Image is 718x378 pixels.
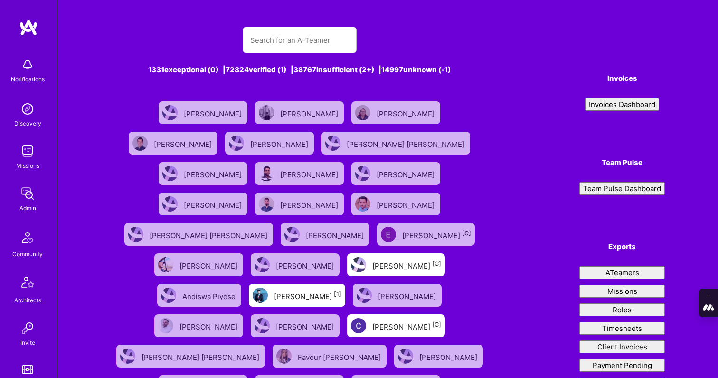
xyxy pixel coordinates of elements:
[155,97,251,128] a: User Avatar[PERSON_NAME]
[343,250,449,280] a: User Avatar[PERSON_NAME][C]
[347,137,466,149] div: [PERSON_NAME] [PERSON_NAME]
[120,349,135,364] img: User Avatar
[381,227,396,242] img: User Avatar
[318,128,474,158] a: User Avatar[PERSON_NAME] [PERSON_NAME]
[12,249,43,259] div: Community
[184,107,244,119] div: [PERSON_NAME]
[125,128,221,158] a: User Avatar[PERSON_NAME]
[343,310,449,341] a: User Avatar[PERSON_NAME][C]
[274,289,341,301] div: [PERSON_NAME]
[377,167,436,180] div: [PERSON_NAME]
[251,189,348,219] a: User Avatar[PERSON_NAME]
[151,250,247,280] a: User Avatar[PERSON_NAME]
[348,97,444,128] a: User Avatar[PERSON_NAME]
[182,289,237,301] div: Andiswa Piyose
[348,189,444,219] a: User Avatar[PERSON_NAME]
[298,350,383,362] div: Favour [PERSON_NAME]
[284,227,300,242] img: User Avatar
[355,196,370,212] img: User Avatar
[255,318,270,333] img: User Avatar
[245,280,349,310] a: User Avatar[PERSON_NAME][1]
[184,167,244,180] div: [PERSON_NAME]
[247,310,343,341] a: User Avatar[PERSON_NAME]
[349,280,445,310] a: User Avatar[PERSON_NAME]
[306,228,366,241] div: [PERSON_NAME]
[378,289,438,301] div: [PERSON_NAME]
[357,288,372,303] img: User Avatar
[153,280,245,310] a: User AvatarAndiswa Piyose
[132,136,148,151] img: User Avatar
[355,166,370,181] img: User Avatar
[161,288,176,303] img: User Avatar
[19,19,38,36] img: logo
[280,107,340,119] div: [PERSON_NAME]
[18,142,37,161] img: teamwork
[372,259,441,271] div: [PERSON_NAME]
[111,65,489,75] div: 1331 exceptional (0) | 72824 verified (1) | 38767 insufficient (2+) | 14997 unknown (-1)
[398,349,413,364] img: User Avatar
[20,338,35,348] div: Invite
[16,161,39,171] div: Missions
[269,341,390,371] a: User AvatarFavour [PERSON_NAME]
[280,198,340,210] div: [PERSON_NAME]
[128,227,143,242] img: User Avatar
[162,105,178,120] img: User Avatar
[14,118,41,128] div: Discovery
[251,158,348,189] a: User Avatar[PERSON_NAME]
[150,228,269,241] div: [PERSON_NAME] [PERSON_NAME]
[325,136,340,151] img: User Avatar
[179,259,239,271] div: [PERSON_NAME]
[579,74,665,83] h4: Invoices
[250,28,349,52] input: Search for an A-Teamer
[121,219,277,250] a: User Avatar[PERSON_NAME] [PERSON_NAME]
[259,166,274,181] img: User Avatar
[253,288,268,303] img: User Avatar
[19,203,36,213] div: Admin
[579,322,665,335] button: Timesheets
[18,55,37,74] img: bell
[280,167,340,180] div: [PERSON_NAME]
[179,320,239,332] div: [PERSON_NAME]
[276,320,336,332] div: [PERSON_NAME]
[158,257,173,272] img: User Avatar
[432,260,441,267] sup: [C]
[276,349,292,364] img: User Avatar
[151,310,247,341] a: User Avatar[PERSON_NAME]
[579,340,665,353] button: Client Invoices
[579,98,665,111] a: Invoices Dashboard
[247,250,343,280] a: User Avatar[PERSON_NAME]
[579,242,665,251] h4: Exports
[276,259,336,271] div: [PERSON_NAME]
[18,319,37,338] img: Invite
[221,128,318,158] a: User Avatar[PERSON_NAME]
[113,341,269,371] a: User Avatar[PERSON_NAME] [PERSON_NAME]
[259,196,274,212] img: User Avatar
[16,272,39,295] img: Architects
[373,219,479,250] a: User Avatar[PERSON_NAME][C]
[585,98,659,111] button: Invoices Dashboard
[18,99,37,118] img: discovery
[579,182,665,195] button: Team Pulse Dashboard
[255,257,270,272] img: User Avatar
[348,158,444,189] a: User Avatar[PERSON_NAME]
[229,136,244,151] img: User Avatar
[579,158,665,167] h4: Team Pulse
[18,184,37,203] img: admin teamwork
[462,230,471,237] sup: [C]
[351,257,366,272] img: User Avatar
[579,285,665,298] button: Missions
[14,295,41,305] div: Architects
[162,166,178,181] img: User Avatar
[372,320,441,332] div: [PERSON_NAME]
[22,365,33,374] img: tokens
[277,219,373,250] a: User Avatar[PERSON_NAME]
[184,198,244,210] div: [PERSON_NAME]
[402,228,471,241] div: [PERSON_NAME]
[432,321,441,328] sup: [C]
[16,226,39,249] img: Community
[377,107,436,119] div: [PERSON_NAME]
[351,318,366,333] img: User Avatar
[11,74,45,84] div: Notifications
[334,291,341,298] sup: [1]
